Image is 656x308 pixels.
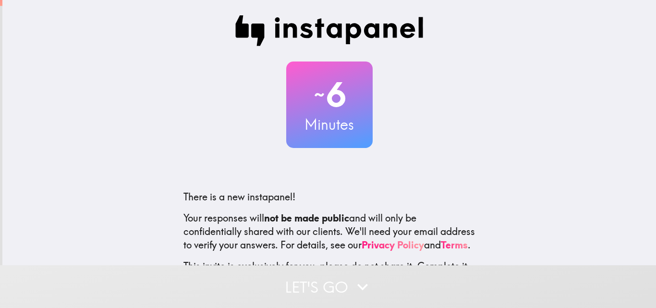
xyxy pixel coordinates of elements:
p: This invite is exclusively for you, please do not share it. Complete it soon because spots are li... [183,259,475,286]
p: Your responses will and will only be confidentially shared with our clients. We'll need your emai... [183,211,475,252]
span: There is a new instapanel! [183,191,295,203]
h3: Minutes [286,114,373,135]
img: Instapanel [235,15,424,46]
a: Privacy Policy [362,239,424,251]
span: ~ [313,80,326,109]
h2: 6 [286,75,373,114]
b: not be made public [264,212,349,224]
a: Terms [441,239,468,251]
